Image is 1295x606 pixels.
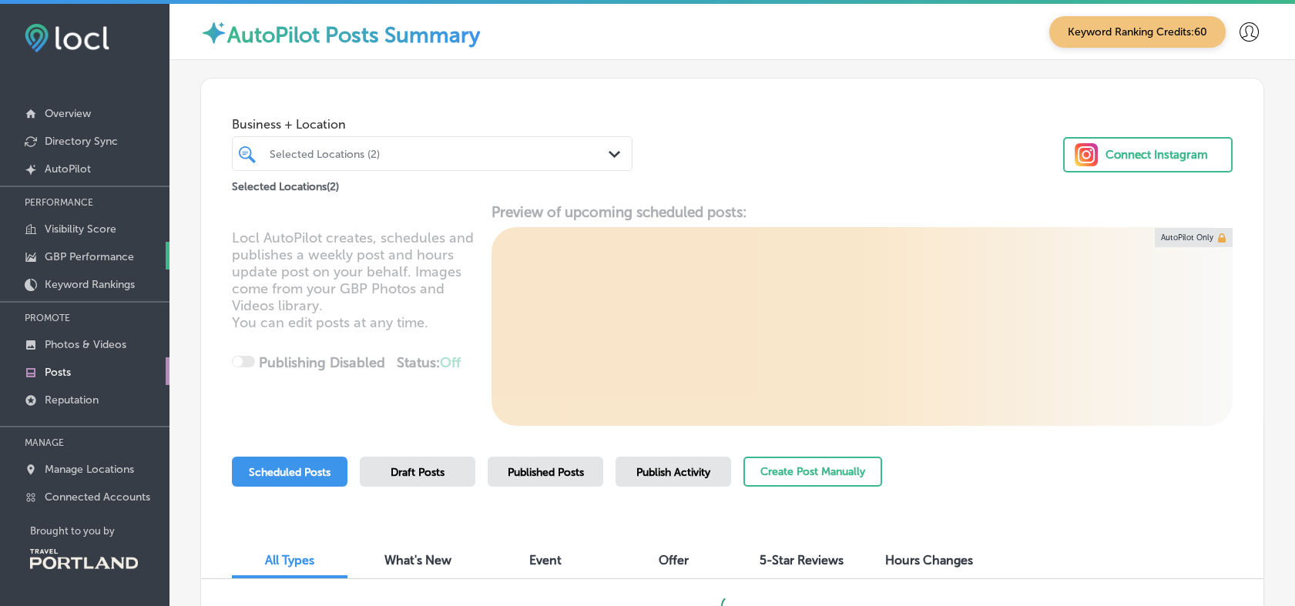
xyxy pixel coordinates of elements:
[45,338,126,351] p: Photos & Videos
[45,393,99,407] p: Reputation
[529,553,562,567] span: Event
[45,463,134,476] p: Manage Locations
[45,135,118,148] p: Directory Sync
[232,117,632,132] span: Business + Location
[200,19,227,46] img: autopilot-icon
[232,174,339,193] p: Selected Locations ( 2 )
[508,466,584,479] span: Published Posts
[265,553,314,567] span: All Types
[636,466,710,479] span: Publish Activity
[30,549,138,569] img: Travel Portland
[45,490,150,504] p: Connected Accounts
[45,162,91,176] p: AutoPilot
[25,24,109,52] img: fda3e92497d09a02dc62c9cd864e3231.png
[384,553,451,567] span: What's New
[659,553,689,567] span: Offer
[30,525,169,537] p: Brought to you by
[743,457,882,487] button: Create Post Manually
[1049,16,1226,48] span: Keyword Ranking Credits: 60
[45,107,91,120] p: Overview
[227,22,480,48] label: AutoPilot Posts Summary
[45,250,134,263] p: GBP Performance
[45,366,71,379] p: Posts
[885,553,973,567] span: Hours Changes
[249,466,330,479] span: Scheduled Posts
[270,147,610,160] div: Selected Locations (2)
[760,553,844,567] span: 5-Star Reviews
[391,466,445,479] span: Draft Posts
[45,223,116,236] p: Visibility Score
[1063,137,1233,172] button: Connect Instagram
[1105,143,1208,166] div: Connect Instagram
[45,278,135,291] p: Keyword Rankings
